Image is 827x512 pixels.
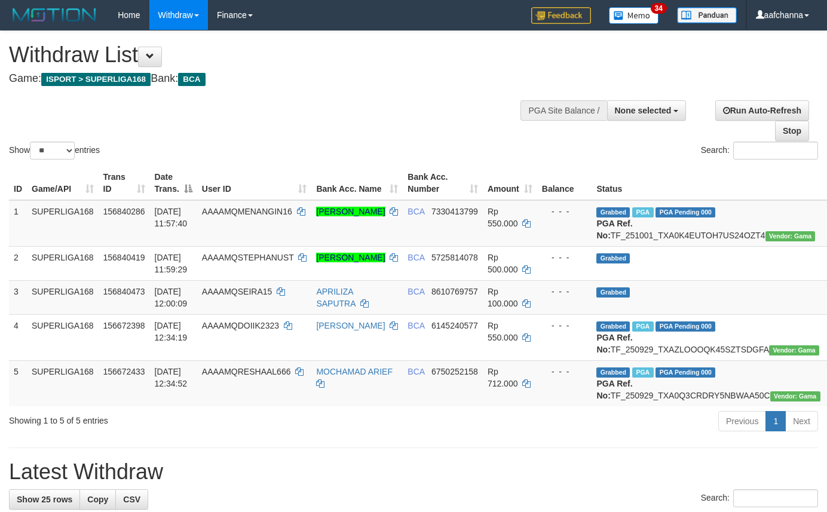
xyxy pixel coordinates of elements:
input: Search: [733,489,818,507]
span: Vendor URL: https://trx31.1velocity.biz [770,391,820,401]
span: 156840473 [103,287,145,296]
th: Status [592,166,825,200]
span: [DATE] 12:34:19 [155,321,188,342]
span: BCA [408,321,424,330]
div: - - - [542,252,587,263]
h4: Game: Bank: [9,73,540,85]
div: - - - [542,320,587,332]
td: TF_251001_TXA0K4EUTOH7US24OZT4 [592,200,825,247]
span: Vendor URL: https://trx31.1velocity.biz [769,345,819,355]
span: Marked by aafsoycanthlai [632,207,653,217]
a: [PERSON_NAME] [316,207,385,216]
img: Feedback.jpg [531,7,591,24]
span: Copy 8610769757 to clipboard [431,287,478,296]
td: 1 [9,200,27,247]
select: Showentries [30,142,75,160]
th: ID [9,166,27,200]
img: MOTION_logo.png [9,6,100,24]
div: - - - [542,286,587,298]
th: Trans ID: activate to sort column ascending [99,166,150,200]
label: Show entries [9,142,100,160]
th: Bank Acc. Name: activate to sort column ascending [311,166,403,200]
span: Rp 712.000 [488,367,518,388]
span: ISPORT > SUPERLIGA168 [41,73,151,86]
img: Button%20Memo.svg [609,7,659,24]
a: Show 25 rows [9,489,80,510]
span: Marked by aafsoycanthlai [632,321,653,332]
td: SUPERLIGA168 [27,246,99,280]
td: SUPERLIGA168 [27,280,99,314]
span: CSV [123,495,140,504]
span: BCA [408,207,424,216]
div: Showing 1 to 5 of 5 entries [9,410,336,427]
span: Grabbed [596,253,630,263]
a: Copy [79,489,116,510]
span: Rp 550.000 [488,321,518,342]
span: Copy 6750252158 to clipboard [431,367,478,376]
span: BCA [408,367,424,376]
span: AAAAMQDOIIK2323 [202,321,279,330]
img: panduan.png [677,7,737,23]
b: PGA Ref. No: [596,379,632,400]
span: Copy 7330413799 to clipboard [431,207,478,216]
a: Next [785,411,818,431]
span: [DATE] 12:34:52 [155,367,188,388]
th: Bank Acc. Number: activate to sort column ascending [403,166,483,200]
a: 1 [765,411,786,431]
a: APRILIZA SAPUTRA [316,287,355,308]
span: None selected [615,106,672,115]
button: None selected [607,100,687,121]
a: [PERSON_NAME] [316,253,385,262]
td: 5 [9,360,27,406]
span: Grabbed [596,321,630,332]
span: Marked by aafsoycanthlai [632,367,653,378]
label: Search: [701,489,818,507]
span: PGA Pending [656,207,715,217]
span: PGA Pending [656,367,715,378]
th: Game/API: activate to sort column ascending [27,166,99,200]
span: Copy 6145240577 to clipboard [431,321,478,330]
td: 3 [9,280,27,314]
b: PGA Ref. No: [596,219,632,240]
span: [DATE] 11:59:29 [155,253,188,274]
th: Amount: activate to sort column ascending [483,166,537,200]
span: Grabbed [596,207,630,217]
span: 156840286 [103,207,145,216]
h1: Withdraw List [9,43,540,67]
span: Rp 100.000 [488,287,518,308]
span: 156672433 [103,367,145,376]
span: Copy 5725814078 to clipboard [431,253,478,262]
a: CSV [115,489,148,510]
h1: Latest Withdraw [9,460,818,484]
a: [PERSON_NAME] [316,321,385,330]
td: 4 [9,314,27,360]
td: TF_250929_TXA0Q3CRDRY5NBWAA50C [592,360,825,406]
a: Previous [718,411,766,431]
span: Grabbed [596,287,630,298]
span: Grabbed [596,367,630,378]
span: 156672398 [103,321,145,330]
span: BCA [408,287,424,296]
span: AAAAMQSTEPHANUST [202,253,294,262]
span: BCA [178,73,205,86]
span: Vendor URL: https://trx31.1velocity.biz [765,231,816,241]
td: 2 [9,246,27,280]
td: SUPERLIGA168 [27,314,99,360]
th: Date Trans.: activate to sort column descending [150,166,197,200]
span: [DATE] 12:00:09 [155,287,188,308]
span: Rp 550.000 [488,207,518,228]
div: - - - [542,366,587,378]
th: User ID: activate to sort column ascending [197,166,312,200]
label: Search: [701,142,818,160]
span: PGA Pending [656,321,715,332]
td: SUPERLIGA168 [27,360,99,406]
span: [DATE] 11:57:40 [155,207,188,228]
td: SUPERLIGA168 [27,200,99,247]
span: Rp 500.000 [488,253,518,274]
div: PGA Site Balance / [520,100,607,121]
th: Balance [537,166,592,200]
a: Stop [775,121,809,141]
span: 34 [651,3,667,14]
span: AAAAMQRESHAAL666 [202,367,291,376]
span: Show 25 rows [17,495,72,504]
